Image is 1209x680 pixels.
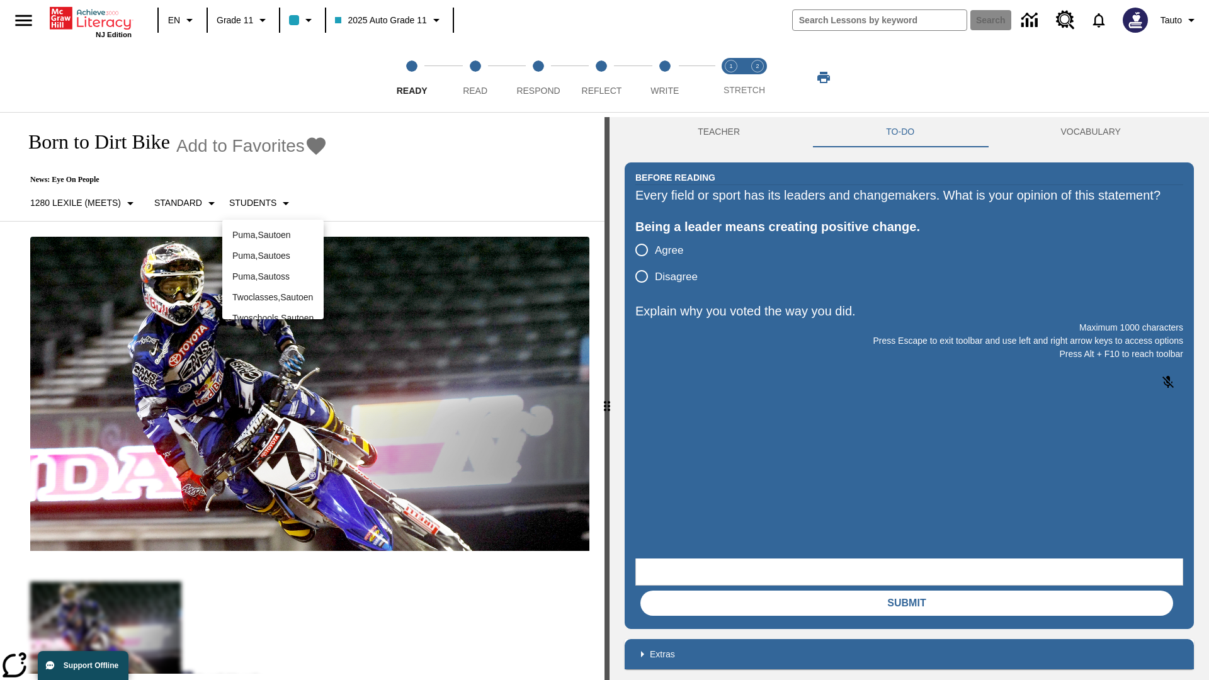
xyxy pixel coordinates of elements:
p: Puma , Sautoss [232,270,314,283]
p: Twoclasses , Sautoen [232,291,314,304]
p: Puma , Sautoes [232,249,314,263]
p: Twoschools , Sautoen [232,312,314,325]
p: Puma , Sautoen [232,229,314,242]
body: Explain why you voted the way you did. Maximum 1000 characters Press Alt + F10 to reach toolbar P... [5,10,184,21]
